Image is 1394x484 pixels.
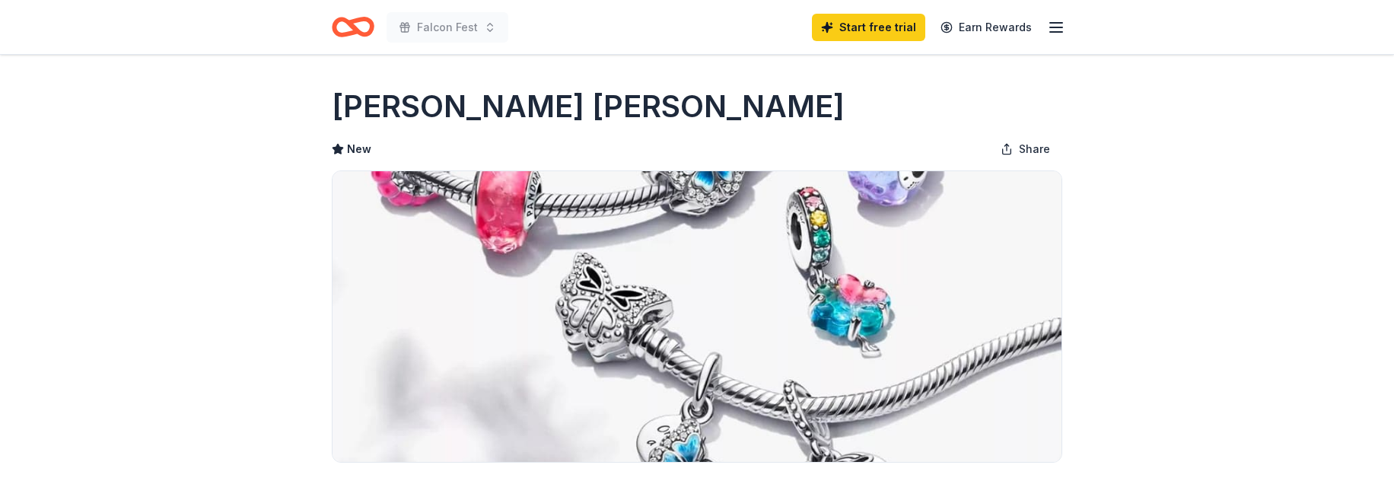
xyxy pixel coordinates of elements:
span: Share [1019,140,1050,158]
span: Falcon Fest [417,18,478,37]
a: Start free trial [812,14,925,41]
span: New [347,140,371,158]
a: Earn Rewards [931,14,1041,41]
img: Image for Elisa Ilana [333,171,1061,462]
button: Falcon Fest [387,12,508,43]
a: Home [332,9,374,45]
button: Share [988,134,1062,164]
h1: [PERSON_NAME] [PERSON_NAME] [332,85,845,128]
